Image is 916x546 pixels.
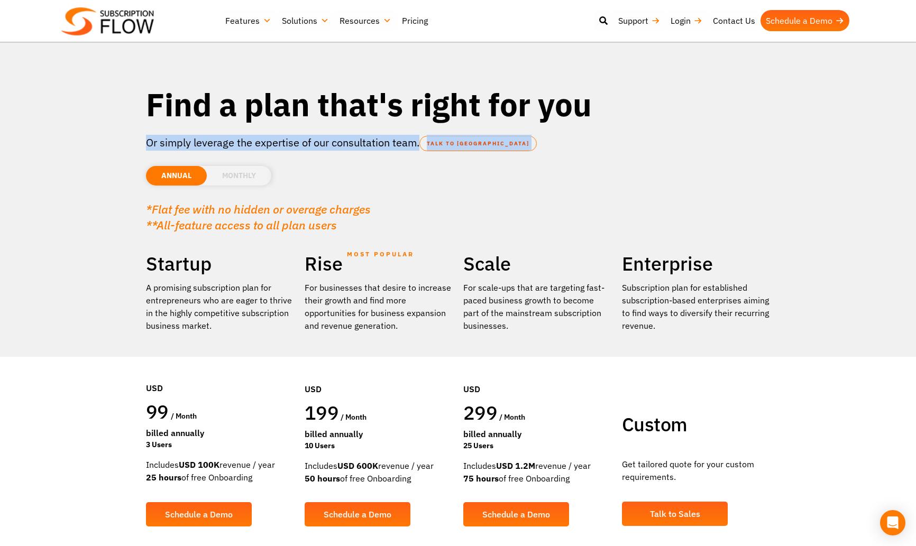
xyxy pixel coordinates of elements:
a: Talk to Sales [622,502,728,526]
p: Or simply leverage the expertise of our consultation team. [146,135,770,151]
h2: Scale [463,252,611,276]
strong: 75 hours [463,473,499,484]
span: 299 [463,400,497,425]
span: Schedule a Demo [482,510,550,519]
span: / month [499,412,525,422]
span: / month [171,411,197,421]
div: USD [146,350,294,400]
a: Resources [334,10,397,31]
div: Billed Annually [305,428,453,440]
strong: USD 100K [179,459,219,470]
img: Subscriptionflow [61,7,154,35]
a: Schedule a Demo [463,502,569,526]
a: Pricing [397,10,433,31]
strong: USD 600K [337,460,378,471]
em: *Flat fee with no hidden or overage charges [146,201,371,217]
a: Support [613,10,665,31]
a: Solutions [277,10,334,31]
div: For businesses that desire to increase their growth and find more opportunities for business expa... [305,281,453,332]
h2: Enterprise [622,252,770,276]
div: 10 Users [305,440,453,451]
a: Login [665,10,708,31]
a: Schedule a Demo [146,502,252,526]
h1: Find a plan that's right for you [146,85,770,124]
p: A promising subscription plan for entrepreneurs who are eager to thrive in the highly competitive... [146,281,294,332]
em: **All-feature access to all plan users [146,217,337,233]
p: Subscription plan for established subscription-based enterprises aiming to find ways to diversify... [622,281,770,332]
div: USD [305,351,453,401]
a: TALK TO [GEOGRAPHIC_DATA] [419,136,537,151]
div: Billed Annually [146,427,294,439]
span: Schedule a Demo [165,510,233,519]
h2: Rise [305,252,453,276]
span: / month [341,412,367,422]
span: 199 [305,400,338,425]
strong: 50 hours [305,473,340,484]
div: 25 Users [463,440,611,451]
strong: USD 1.2M [496,460,535,471]
span: Talk to Sales [650,510,700,518]
li: MONTHLY [207,166,271,186]
div: Open Intercom Messenger [880,510,905,535]
div: Includes revenue / year of free Onboarding [305,459,453,485]
p: Get tailored quote for your custom requirements. [622,458,770,483]
a: Contact Us [708,10,761,31]
div: Billed Annually [463,428,611,440]
span: Custom [622,412,687,437]
div: For scale-ups that are targeting fast-paced business growth to become part of the mainstream subs... [463,281,611,332]
h2: Startup [146,252,294,276]
a: Schedule a Demo [305,502,410,526]
div: Includes revenue / year of free Onboarding [463,459,611,485]
span: MOST POPULAR [347,242,414,266]
div: 3 Users [146,439,294,450]
div: Includes revenue / year of free Onboarding [146,458,294,484]
span: Schedule a Demo [324,510,391,519]
span: 99 [146,399,169,424]
a: Schedule a Demo [761,10,849,31]
a: Features [220,10,277,31]
strong: 25 hours [146,472,181,483]
div: USD [463,351,611,401]
li: ANNUAL [146,166,207,186]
